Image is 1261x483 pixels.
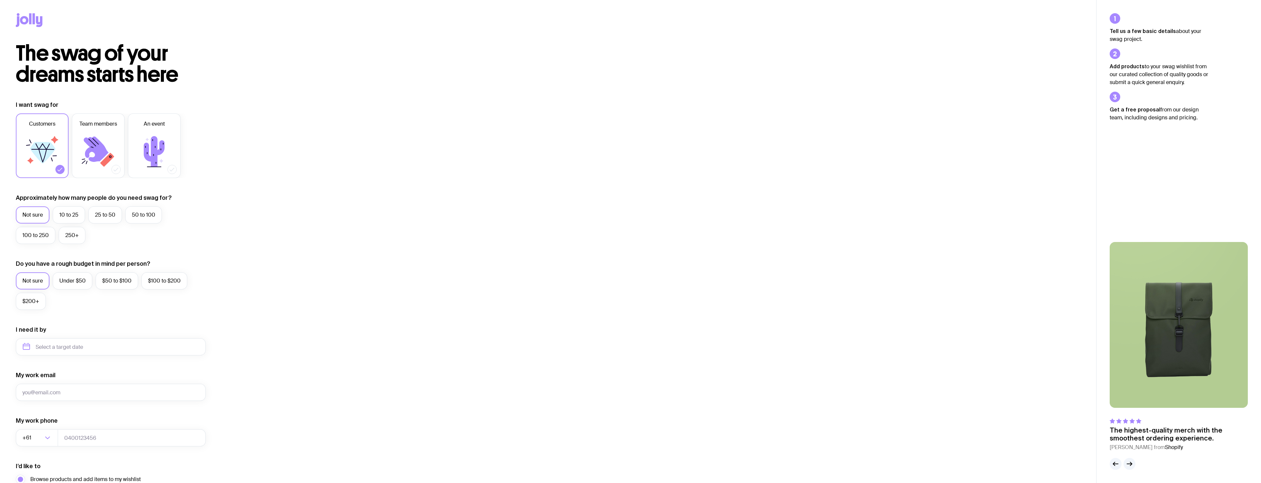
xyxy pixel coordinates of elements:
label: Under $50 [53,272,92,289]
label: Not sure [16,206,49,224]
input: Search for option [33,429,43,446]
span: Team members [79,120,117,128]
input: you@email.com [16,384,206,401]
input: 0400123456 [58,429,206,446]
div: Search for option [16,429,58,446]
strong: Add products [1110,63,1145,69]
label: $200+ [16,293,46,310]
label: Approximately how many people do you need swag for? [16,194,172,202]
span: The swag of your dreams starts here [16,40,178,87]
p: to your swag wishlist from our curated collection of quality goods or submit a quick general enqu... [1110,62,1209,86]
span: Shopify [1165,444,1183,451]
label: $100 to $200 [141,272,187,289]
label: My work email [16,371,55,379]
span: Customers [29,120,55,128]
strong: Tell us a few basic details [1110,28,1176,34]
label: I want swag for [16,101,58,109]
p: about your swag project. [1110,27,1209,43]
label: 250+ [59,227,85,244]
cite: [PERSON_NAME] from [1110,443,1248,451]
label: 100 to 250 [16,227,55,244]
label: Do you have a rough budget in mind per person? [16,260,150,268]
label: $50 to $100 [96,272,138,289]
label: 50 to 100 [125,206,162,224]
label: 25 to 50 [88,206,122,224]
label: My work phone [16,417,58,425]
input: Select a target date [16,338,206,355]
span: An event [144,120,165,128]
p: The highest-quality merch with the smoothest ordering experience. [1110,426,1248,442]
label: I need it by [16,326,46,334]
label: 10 to 25 [53,206,85,224]
label: I’d like to [16,462,41,470]
p: from our design team, including designs and pricing. [1110,106,1209,122]
span: +61 [22,429,33,446]
strong: Get a free proposal [1110,106,1160,112]
label: Not sure [16,272,49,289]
